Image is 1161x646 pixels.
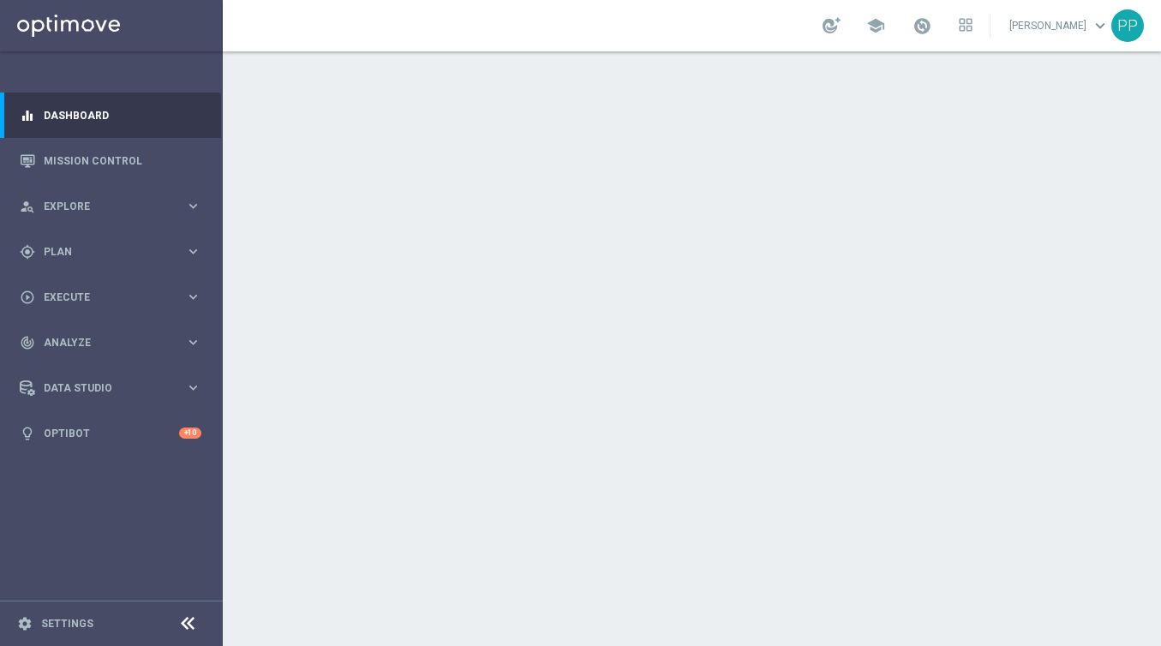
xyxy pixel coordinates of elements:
div: Plan [20,244,185,260]
div: Explore [20,199,185,214]
i: settings [17,616,33,631]
div: PP [1111,9,1144,42]
a: Optibot [44,410,179,456]
i: keyboard_arrow_right [185,334,201,350]
span: Explore [44,201,185,212]
button: Data Studio keyboard_arrow_right [19,381,202,395]
a: Dashboard [44,93,201,138]
div: Optibot [20,410,201,456]
i: gps_fixed [20,244,35,260]
i: keyboard_arrow_right [185,198,201,214]
i: keyboard_arrow_right [185,380,201,396]
button: Mission Control [19,154,202,168]
div: Data Studio [20,380,185,396]
div: Dashboard [20,93,201,138]
i: play_circle_outline [20,290,35,305]
button: equalizer Dashboard [19,109,202,123]
a: Mission Control [44,138,201,183]
span: keyboard_arrow_down [1091,16,1110,35]
i: track_changes [20,335,35,350]
button: play_circle_outline Execute keyboard_arrow_right [19,290,202,304]
button: track_changes Analyze keyboard_arrow_right [19,336,202,350]
div: Mission Control [20,138,201,183]
a: Settings [41,619,93,629]
button: lightbulb Optibot +10 [19,427,202,440]
button: person_search Explore keyboard_arrow_right [19,200,202,213]
i: keyboard_arrow_right [185,289,201,305]
i: person_search [20,199,35,214]
a: [PERSON_NAME]keyboard_arrow_down [1008,13,1111,39]
i: equalizer [20,108,35,123]
div: Analyze [20,335,185,350]
span: Plan [44,247,185,257]
div: +10 [179,428,201,439]
span: school [866,16,885,35]
span: Analyze [44,338,185,348]
span: Execute [44,292,185,302]
div: Execute [20,290,185,305]
i: lightbulb [20,426,35,441]
span: Data Studio [44,383,185,393]
i: keyboard_arrow_right [185,243,201,260]
button: gps_fixed Plan keyboard_arrow_right [19,245,202,259]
